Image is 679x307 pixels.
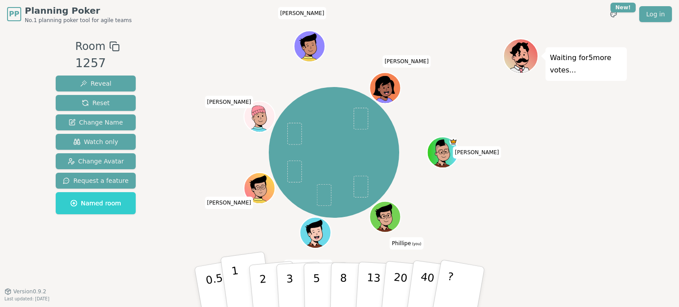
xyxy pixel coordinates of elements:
[56,153,136,169] button: Change Avatar
[25,4,132,17] span: Planning Poker
[610,3,636,12] div: New!
[73,137,118,146] span: Watch only
[389,237,423,250] span: Click to change your name
[69,118,123,127] span: Change Name
[284,260,332,272] span: Click to change your name
[56,192,136,214] button: Named room
[205,96,253,108] span: Click to change your name
[606,6,622,22] button: New!
[75,38,105,54] span: Room
[4,288,46,295] button: Version0.9.2
[453,146,501,159] span: Click to change your name
[56,76,136,91] button: Reveal
[56,173,136,189] button: Request a feature
[80,79,111,88] span: Reveal
[382,55,431,68] span: Click to change your name
[371,202,400,231] button: Click to change your avatar
[550,52,622,76] p: Waiting for 5 more votes...
[82,99,110,107] span: Reset
[450,138,458,146] span: Toce is the host
[639,6,672,22] a: Log in
[70,199,121,208] span: Named room
[25,17,132,24] span: No.1 planning poker tool for agile teams
[205,197,253,209] span: Click to change your name
[278,7,327,19] span: Click to change your name
[68,157,124,166] span: Change Avatar
[75,54,119,72] div: 1257
[4,296,50,301] span: Last updated: [DATE]
[63,176,129,185] span: Request a feature
[7,4,132,24] a: PPPlanning PokerNo.1 planning poker tool for agile teams
[13,288,46,295] span: Version 0.9.2
[56,134,136,150] button: Watch only
[56,114,136,130] button: Change Name
[56,95,136,111] button: Reset
[411,242,422,246] span: (you)
[9,9,19,19] span: PP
